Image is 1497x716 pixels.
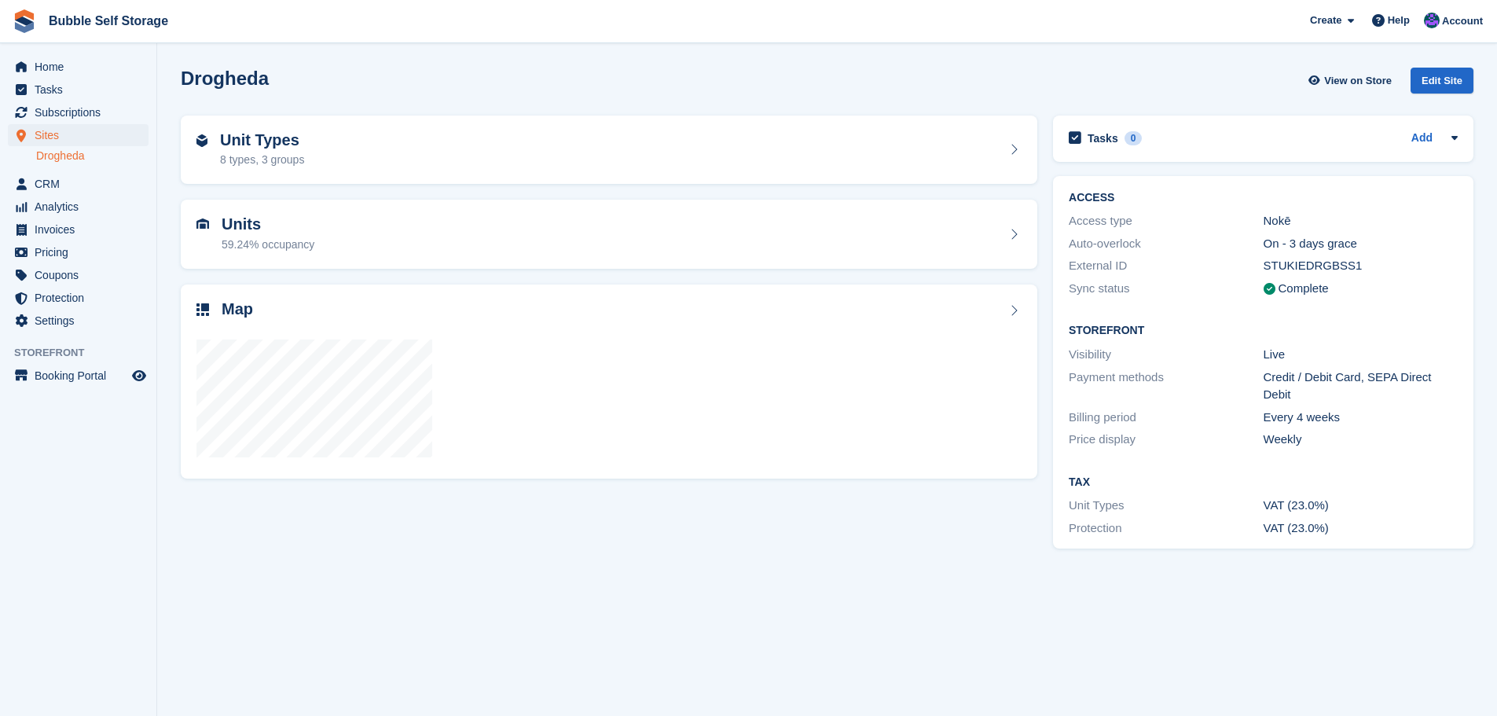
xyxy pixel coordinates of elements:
h2: Unit Types [220,131,304,149]
a: menu [8,101,149,123]
div: Every 4 weeks [1264,409,1458,427]
div: VAT (23.0%) [1264,497,1458,515]
h2: Storefront [1069,325,1458,337]
a: menu [8,264,149,286]
span: Subscriptions [35,101,129,123]
span: Invoices [35,218,129,241]
h2: Units [222,215,314,233]
a: Unit Types 8 types, 3 groups [181,116,1037,185]
div: Credit / Debit Card, SEPA Direct Debit [1264,369,1458,404]
h2: Map [222,300,253,318]
div: Sync status [1069,280,1263,298]
a: menu [8,173,149,195]
a: menu [8,196,149,218]
span: CRM [35,173,129,195]
h2: Tax [1069,476,1458,489]
h2: ACCESS [1069,192,1458,204]
a: menu [8,79,149,101]
span: Settings [35,310,129,332]
span: Sites [35,124,129,146]
a: Drogheda [36,149,149,163]
div: On - 3 days grace [1264,235,1458,253]
span: Protection [35,287,129,309]
img: Stuart Jackson [1424,13,1440,28]
img: stora-icon-8386f47178a22dfd0bd8f6a31ec36ba5ce8667c1dd55bd0f319d3a0aa187defe.svg [13,9,36,33]
div: Auto-overlock [1069,235,1263,253]
div: Weekly [1264,431,1458,449]
div: 59.24% occupancy [222,237,314,253]
span: Pricing [35,241,129,263]
span: View on Store [1324,73,1392,89]
span: Analytics [35,196,129,218]
div: Access type [1069,212,1263,230]
a: menu [8,56,149,78]
div: Unit Types [1069,497,1263,515]
a: Map [181,285,1037,479]
div: VAT (23.0%) [1264,520,1458,538]
div: Price display [1069,431,1263,449]
a: menu [8,287,149,309]
a: View on Store [1306,68,1398,94]
a: Edit Site [1411,68,1473,100]
div: Live [1264,346,1458,364]
a: menu [8,218,149,241]
img: unit-icn-7be61d7bf1b0ce9d3e12c5938cc71ed9869f7b940bace4675aadf7bd6d80202e.svg [196,218,209,229]
h2: Drogheda [181,68,269,89]
div: Protection [1069,520,1263,538]
div: Edit Site [1411,68,1473,94]
span: Help [1388,13,1410,28]
div: 8 types, 3 groups [220,152,304,168]
a: menu [8,365,149,387]
img: map-icn-33ee37083ee616e46c38cad1a60f524a97daa1e2b2c8c0bc3eb3415660979fc1.svg [196,303,209,316]
a: menu [8,310,149,332]
h2: Tasks [1088,131,1118,145]
a: Bubble Self Storage [42,8,174,34]
a: Add [1411,130,1433,148]
div: Visibility [1069,346,1263,364]
a: Preview store [130,366,149,385]
a: menu [8,241,149,263]
span: Booking Portal [35,365,129,387]
div: Complete [1279,280,1329,298]
img: unit-type-icn-2b2737a686de81e16bb02015468b77c625bbabd49415b5ef34ead5e3b44a266d.svg [196,134,207,147]
div: Payment methods [1069,369,1263,404]
span: Coupons [35,264,129,286]
span: Account [1442,13,1483,29]
div: External ID [1069,257,1263,275]
div: Nokē [1264,212,1458,230]
a: Units 59.24% occupancy [181,200,1037,269]
span: Storefront [14,345,156,361]
div: STUKIEDRGBSS1 [1264,257,1458,275]
div: Billing period [1069,409,1263,427]
span: Create [1310,13,1341,28]
a: menu [8,124,149,146]
span: Tasks [35,79,129,101]
span: Home [35,56,129,78]
div: 0 [1125,131,1143,145]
